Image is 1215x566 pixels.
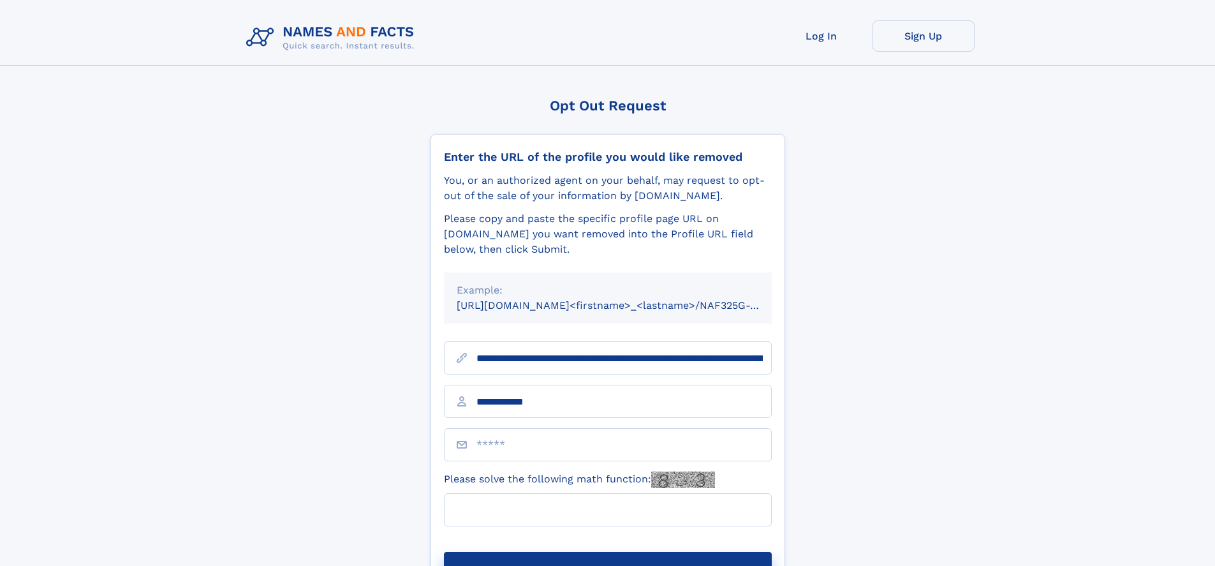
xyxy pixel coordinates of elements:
div: Please copy and paste the specific profile page URL on [DOMAIN_NAME] you want removed into the Pr... [444,211,772,257]
div: You, or an authorized agent on your behalf, may request to opt-out of the sale of your informatio... [444,173,772,204]
div: Opt Out Request [431,98,785,114]
small: [URL][DOMAIN_NAME]<firstname>_<lastname>/NAF325G-xxxxxxxx [457,299,796,311]
a: Log In [770,20,873,52]
div: Enter the URL of the profile you would like removed [444,150,772,164]
a: Sign Up [873,20,975,52]
label: Please solve the following math function: [444,472,715,488]
img: Logo Names and Facts [241,20,425,55]
div: Example: [457,283,759,298]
